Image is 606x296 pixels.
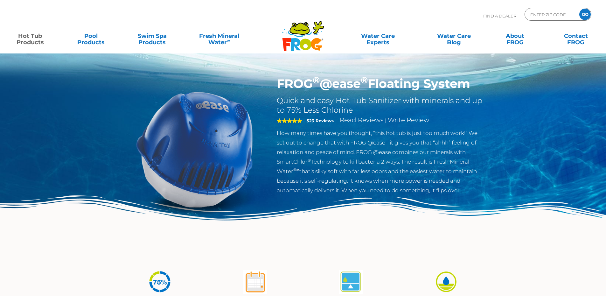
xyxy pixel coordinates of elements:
img: icon-atease-75percent-less [148,270,172,294]
a: Swim SpaProducts [129,30,176,42]
a: Water CareBlog [430,30,477,42]
a: Water CareExperts [339,30,416,42]
span: | [385,117,387,123]
a: Fresh MineralWater∞ [189,30,249,42]
a: Write Review [388,116,429,124]
sup: ® [361,74,368,86]
img: icon-atease-easy-on [434,270,458,294]
p: How many times have you thought, “this hot tub is just too much work!” We set out to change that ... [277,128,484,195]
strong: 523 Reviews [307,118,334,123]
h2: Quick and easy Hot Tub Sanitizer with minerals and up to 75% Less Chlorine [277,96,484,115]
a: ContactFROG [552,30,600,42]
img: atease-icon-shock-once [243,270,267,294]
p: Find A Dealer [483,8,516,24]
img: Frog Products Logo [279,13,328,52]
a: Hot TubProducts [6,30,54,42]
sup: ® [313,74,320,86]
a: AboutFROG [491,30,539,42]
img: atease-icon-self-regulates [339,270,363,294]
sup: ∞ [227,38,230,43]
sup: ® [308,158,311,163]
sup: ®∞ [293,167,299,172]
input: GO [579,9,591,20]
img: hot-tub-product-atease-system.png [122,76,268,222]
h1: FROG @ease Floating System [277,76,484,91]
a: Read Reviews [340,116,384,124]
a: PoolProducts [67,30,115,42]
span: 5 [277,118,302,123]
